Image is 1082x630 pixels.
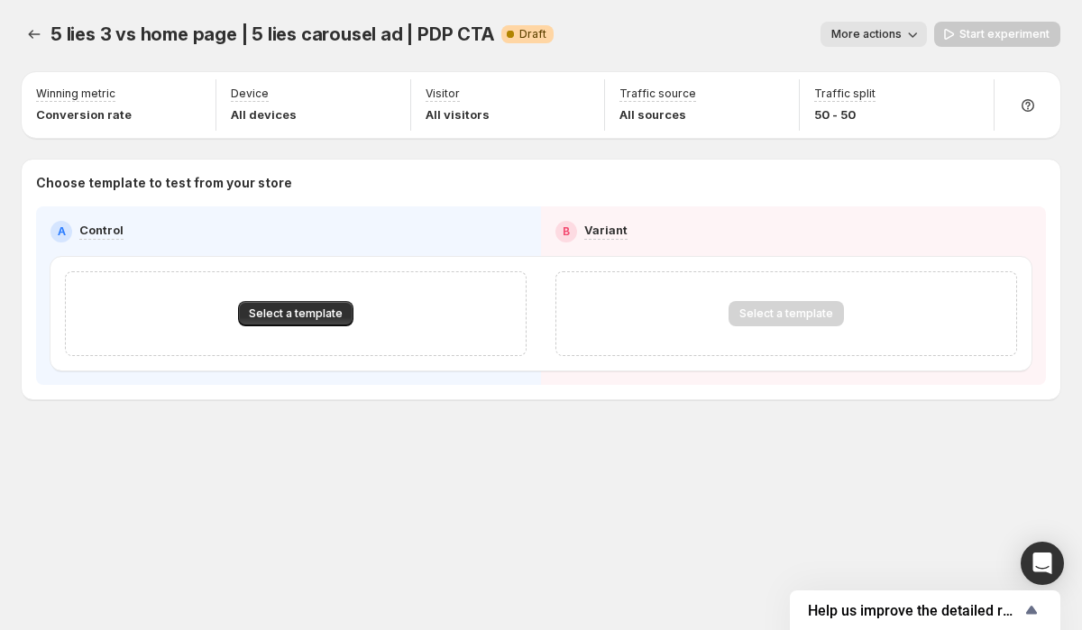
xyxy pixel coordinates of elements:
p: 50 - 50 [814,105,876,123]
button: More actions [821,22,927,47]
button: Show survey - Help us improve the detailed report for A/B campaigns [808,599,1042,621]
p: Conversion rate [36,105,132,123]
span: 5 lies 3 vs home page | 5 lies carousel ad | PDP CTA [50,23,494,45]
h2: A [58,224,66,239]
p: Variant [584,221,628,239]
span: More actions [831,27,902,41]
span: Draft [519,27,546,41]
p: All sources [619,105,696,123]
p: All devices [231,105,297,123]
p: Control [79,221,124,239]
p: All visitors [426,105,490,123]
p: Traffic split [814,87,876,101]
p: Device [231,87,269,101]
p: Visitor [426,87,460,101]
span: Select a template [249,306,343,321]
p: Traffic source [619,87,696,101]
button: Experiments [22,22,47,47]
p: Winning metric [36,87,115,101]
h2: B [563,224,570,239]
div: Open Intercom Messenger [1021,542,1064,585]
span: Help us improve the detailed report for A/B campaigns [808,602,1021,619]
p: Choose template to test from your store [36,174,1046,192]
button: Select a template [238,301,353,326]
